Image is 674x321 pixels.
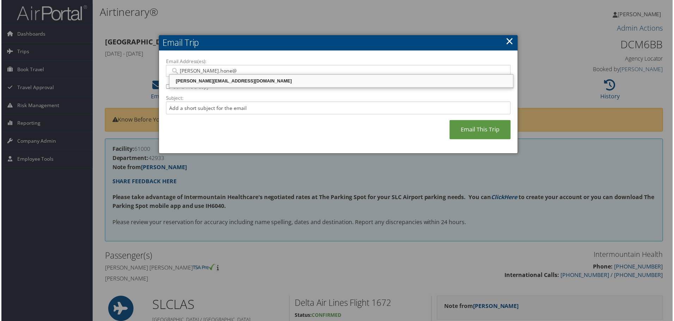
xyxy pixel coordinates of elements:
a: × [507,34,515,48]
input: Email address (Separate multiple email addresses with commas) [170,68,507,75]
input: Add a short subject for the email [165,102,511,115]
label: Subject: [165,95,511,102]
label: Email Address(es): [165,58,511,65]
a: Email This Trip [450,121,511,140]
div: [PERSON_NAME][EMAIL_ADDRESS][DOMAIN_NAME] [170,78,513,85]
h2: Email Trip [158,35,519,51]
